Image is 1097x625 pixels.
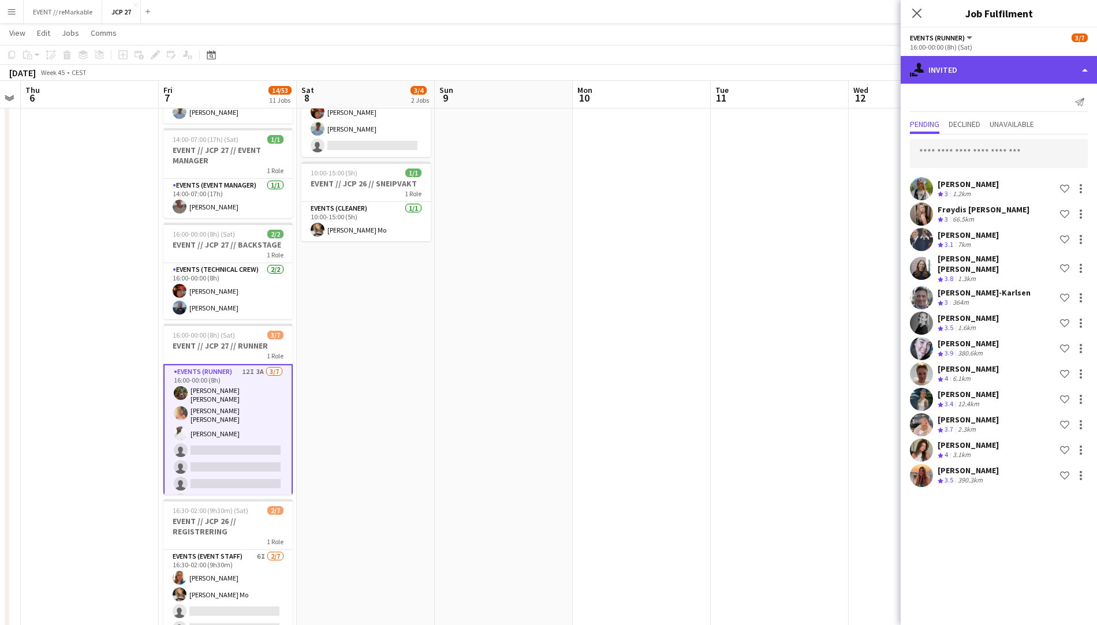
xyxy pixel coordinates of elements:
[938,364,999,374] div: [PERSON_NAME]
[163,516,293,537] h3: EVENT // JCP 26 // REGISTRERING
[950,374,973,384] div: 6.1km
[24,91,40,104] span: 6
[853,85,868,95] span: Wed
[950,450,973,460] div: 3.1km
[945,425,953,433] span: 3.7
[163,239,293,250] h3: EVENT // JCP 27 // BACKSTAGE
[9,28,25,38] span: View
[163,145,293,166] h3: EVENT // JCP 27 // EVENT MANAGER
[938,389,999,399] div: [PERSON_NAME]
[910,120,939,128] span: Pending
[1072,33,1088,42] span: 3/7
[901,6,1097,21] h3: Job Fulfilment
[956,240,973,250] div: 7km
[267,250,283,259] span: 1 Role
[38,68,67,77] span: Week 45
[162,91,173,104] span: 7
[267,135,283,144] span: 1/1
[439,85,453,95] span: Sun
[714,91,729,104] span: 11
[173,135,238,144] span: 14:00-07:00 (17h) (Sat)
[62,28,79,38] span: Jobs
[163,85,173,95] span: Fri
[163,324,293,495] app-job-card: 16:00-00:00 (8h) (Sat)3/7EVENT // JCP 27 // RUNNER1 RoleEvents (Runner)12I3A3/716:00-00:00 (8h)[P...
[102,1,141,23] button: JCP 27
[950,189,973,199] div: 1.2km
[300,91,314,104] span: 8
[950,298,971,308] div: 364m
[910,33,974,42] button: Events (Runner)
[311,169,357,177] span: 10:00-15:00 (5h)
[910,33,965,42] span: Events (Runner)
[405,169,421,177] span: 1/1
[938,338,999,349] div: [PERSON_NAME]
[72,68,87,77] div: CEST
[411,96,429,104] div: 2 Jobs
[32,25,55,40] a: Edit
[956,476,985,485] div: 390.3km
[267,351,283,360] span: 1 Role
[405,189,421,198] span: 1 Role
[956,274,978,284] div: 1.3km
[267,331,283,339] span: 3/7
[945,476,953,484] span: 3.5
[267,506,283,515] span: 2/7
[301,84,431,157] app-card-role: Events (Event Staff)4I2/308:00-16:00 (8h)[PERSON_NAME][PERSON_NAME]
[163,128,293,218] app-job-card: 14:00-07:00 (17h) (Sat)1/1EVENT // JCP 27 // EVENT MANAGER1 RoleEvents (Event Manager)1/114:00-07...
[91,28,117,38] span: Comms
[576,91,592,104] span: 10
[173,230,235,238] span: 16:00-00:00 (8h) (Sat)
[715,85,729,95] span: Tue
[86,25,121,40] a: Comms
[301,162,431,241] app-job-card: 10:00-15:00 (5h)1/1EVENT // JCP 26 // SNEIPVAKT1 RoleEvents (Cleaner)1/110:00-15:00 (5h)[PERSON_N...
[945,189,948,198] span: 3
[163,179,293,218] app-card-role: Events (Event Manager)1/114:00-07:00 (17h)[PERSON_NAME]
[945,215,948,223] span: 3
[938,414,999,425] div: [PERSON_NAME]
[163,223,293,319] app-job-card: 16:00-00:00 (8h) (Sat)2/2EVENT // JCP 27 // BACKSTAGE1 RoleEvents (Technical Crew)2/216:00-00:00 ...
[945,240,953,249] span: 3.1
[37,28,50,38] span: Edit
[950,215,976,224] div: 66.5km
[956,425,978,435] div: 2.3km
[301,85,314,95] span: Sat
[9,67,36,78] div: [DATE]
[411,86,427,95] span: 3/4
[57,25,84,40] a: Jobs
[910,43,1088,51] div: 16:00-00:00 (8h) (Sat)
[945,274,953,283] span: 3.8
[945,323,953,332] span: 3.5
[938,253,1055,274] div: [PERSON_NAME] [PERSON_NAME]
[945,399,953,408] span: 3.4
[938,313,999,323] div: [PERSON_NAME]
[852,91,868,104] span: 12
[938,440,999,450] div: [PERSON_NAME]
[990,120,1034,128] span: Unavailable
[438,91,453,104] span: 9
[25,85,40,95] span: Thu
[173,331,235,339] span: 16:00-00:00 (8h) (Sat)
[945,349,953,357] span: 3.9
[945,450,948,459] span: 4
[24,1,102,23] button: EVENT // reMarkable
[163,340,293,351] h3: EVENT // JCP 27 // RUNNER
[956,399,982,409] div: 12.4km
[267,537,283,546] span: 1 Role
[945,298,948,306] span: 3
[938,230,999,240] div: [PERSON_NAME]
[938,179,999,189] div: [PERSON_NAME]
[267,166,283,175] span: 1 Role
[267,230,283,238] span: 2/2
[938,465,999,476] div: [PERSON_NAME]
[269,96,291,104] div: 11 Jobs
[577,85,592,95] span: Mon
[945,374,948,383] span: 4
[5,25,30,40] a: View
[173,506,248,515] span: 16:30-02:00 (9h30m) (Sat)
[956,323,978,333] div: 1.6km
[268,86,292,95] span: 14/53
